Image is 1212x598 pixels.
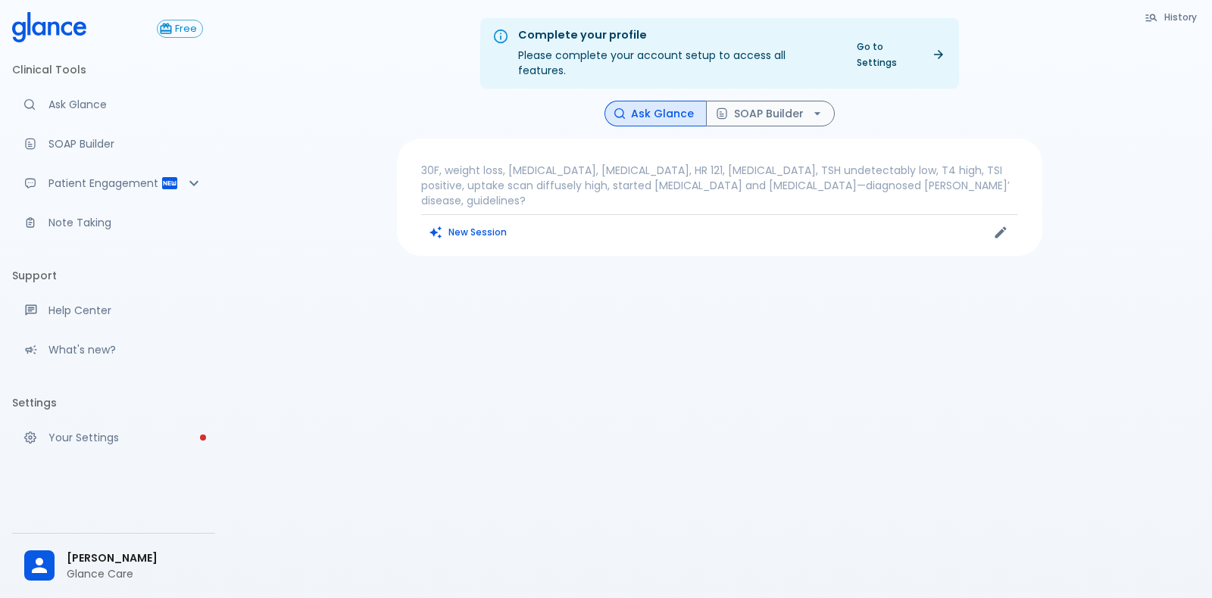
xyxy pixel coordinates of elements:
[48,136,203,151] p: SOAP Builder
[12,51,215,88] li: Clinical Tools
[706,101,835,127] button: SOAP Builder
[604,101,707,127] button: Ask Glance
[12,333,215,366] div: Recent updates and feature releases
[157,20,203,38] button: Free
[12,421,215,454] a: Please complete account setup
[12,294,215,327] a: Get help from our support team
[67,550,203,566] span: [PERSON_NAME]
[518,23,836,84] div: Please complete your account setup to access all features.
[12,88,215,121] a: Moramiz: Find ICD10AM codes instantly
[421,221,516,243] button: Clears all inputs and results.
[48,430,203,445] p: Your Settings
[421,163,1018,208] p: 30F, weight loss, [MEDICAL_DATA], [MEDICAL_DATA], HR 121, [MEDICAL_DATA], TSH undetectably low, T...
[48,97,203,112] p: Ask Glance
[12,385,215,421] li: Settings
[48,303,203,318] p: Help Center
[518,27,836,44] div: Complete your profile
[12,167,215,200] div: Patient Reports & Referrals
[170,23,202,35] span: Free
[48,176,161,191] p: Patient Engagement
[48,342,203,357] p: What's new?
[12,206,215,239] a: Advanced note-taking
[157,20,215,38] a: Click to view or change your subscription
[12,127,215,160] a: Docugen: Compose a clinical documentation in seconds
[67,566,203,581] p: Glance Care
[12,257,215,294] li: Support
[48,215,203,230] p: Note Taking
[12,540,215,592] div: [PERSON_NAME]Glance Care
[848,36,953,73] a: Go to Settings
[989,221,1012,244] button: Edit
[1137,6,1206,28] button: History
